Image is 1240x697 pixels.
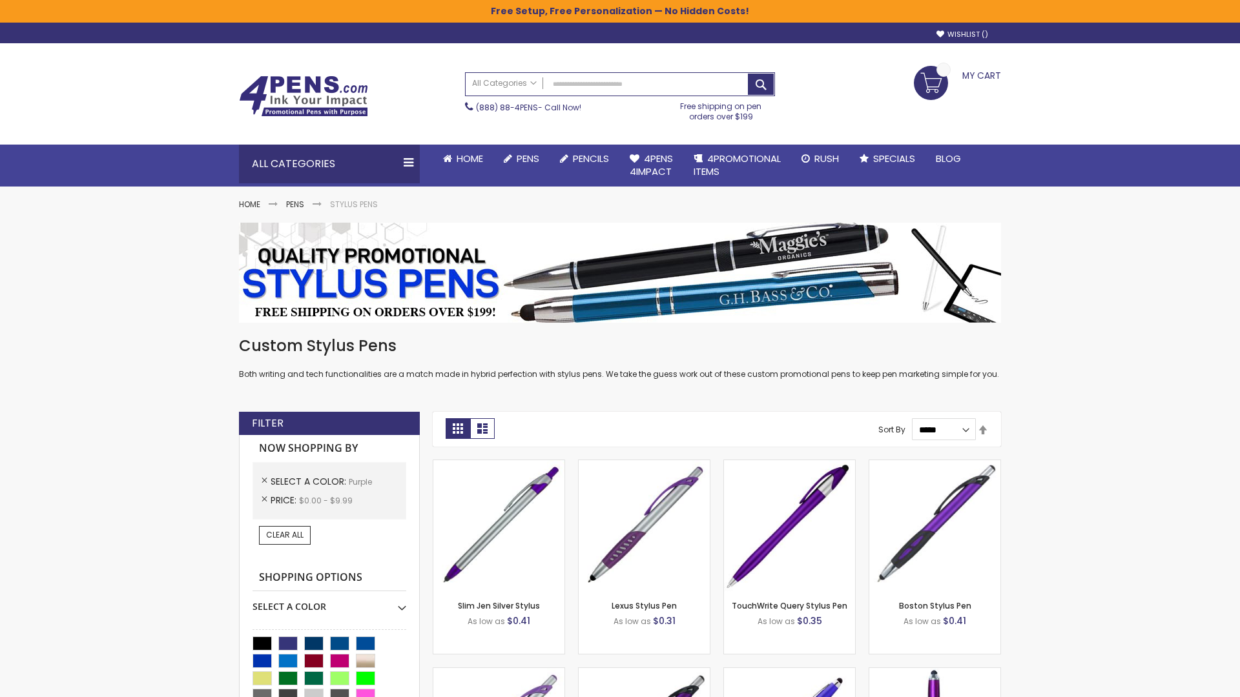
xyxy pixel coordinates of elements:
a: Pens [493,145,550,173]
div: All Categories [239,145,420,183]
span: - Call Now! [476,102,581,113]
img: Lexus Stylus Pen-Purple [579,460,710,591]
img: TouchWrite Query Stylus Pen-Purple [724,460,855,591]
span: Blog [936,152,961,165]
span: Purple [349,476,372,487]
span: As low as [758,616,795,627]
label: Sort By [878,424,905,435]
a: Boston Stylus Pen [899,600,971,611]
strong: Now Shopping by [253,435,406,462]
span: As low as [468,616,505,627]
a: All Categories [466,73,543,94]
img: Slim Jen Silver Stylus-Purple [433,460,564,591]
span: $0.35 [797,614,822,627]
span: Specials [873,152,915,165]
a: Pencils [550,145,619,173]
img: Stylus Pens [239,223,1001,323]
span: As low as [904,616,941,627]
a: Specials [849,145,925,173]
strong: Stylus Pens [330,199,378,210]
a: Blog [925,145,971,173]
span: All Categories [472,78,537,88]
div: Select A Color [253,591,406,613]
a: 4Pens4impact [619,145,683,187]
a: 4PROMOTIONALITEMS [683,145,791,187]
span: $0.00 - $9.99 [299,495,353,506]
span: As low as [614,616,651,627]
a: Lexus Metallic Stylus Pen-Purple [579,667,710,678]
span: 4PROMOTIONAL ITEMS [694,152,781,178]
strong: Grid [446,418,470,439]
h1: Custom Stylus Pens [239,336,1001,356]
a: Slim Jen Silver Stylus-Purple [433,460,564,470]
a: Lexus Stylus Pen-Purple [579,460,710,470]
a: Rush [791,145,849,173]
span: 4Pens 4impact [630,152,673,178]
a: Home [433,145,493,173]
span: Pencils [573,152,609,165]
span: Pens [517,152,539,165]
a: Home [239,199,260,210]
a: Slim Jen Silver Stylus [458,600,540,611]
a: Sierra Stylus Twist Pen-Purple [724,667,855,678]
span: Select A Color [271,475,349,488]
a: Pens [286,199,304,210]
span: $0.41 [943,614,966,627]
span: $0.41 [507,614,530,627]
img: Boston Stylus Pen-Purple [869,460,1000,591]
a: (888) 88-4PENS [476,102,538,113]
a: TouchWrite Query Stylus Pen [732,600,847,611]
a: Clear All [259,526,311,544]
strong: Filter [252,416,284,430]
span: Price [271,494,299,507]
div: Free shipping on pen orders over $199 [667,96,776,122]
a: Lexus Stylus Pen [612,600,677,611]
strong: Shopping Options [253,564,406,592]
a: TouchWrite Query Stylus Pen-Purple [724,460,855,470]
span: $0.31 [653,614,676,627]
img: 4Pens Custom Pens and Promotional Products [239,76,368,117]
a: TouchWrite Command Stylus Pen-Purple [869,667,1000,678]
span: Clear All [266,529,304,540]
span: Home [457,152,483,165]
span: Rush [814,152,839,165]
a: Boston Silver Stylus Pen-Purple [433,667,564,678]
a: Wishlist [936,30,988,39]
div: Both writing and tech functionalities are a match made in hybrid perfection with stylus pens. We ... [239,336,1001,380]
a: Boston Stylus Pen-Purple [869,460,1000,470]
